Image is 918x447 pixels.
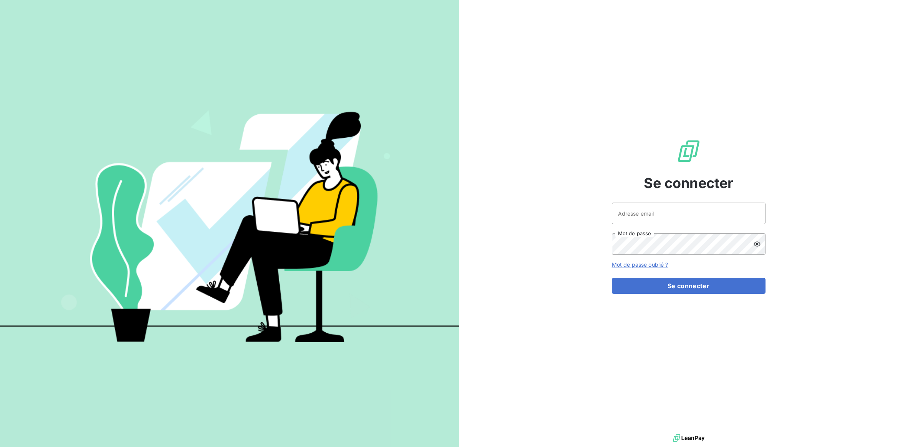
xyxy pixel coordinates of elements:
[612,278,766,294] button: Se connecter
[612,203,766,224] input: placeholder
[676,139,701,163] img: Logo LeanPay
[644,173,734,193] span: Se connecter
[673,432,704,444] img: logo
[612,261,668,268] a: Mot de passe oublié ?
